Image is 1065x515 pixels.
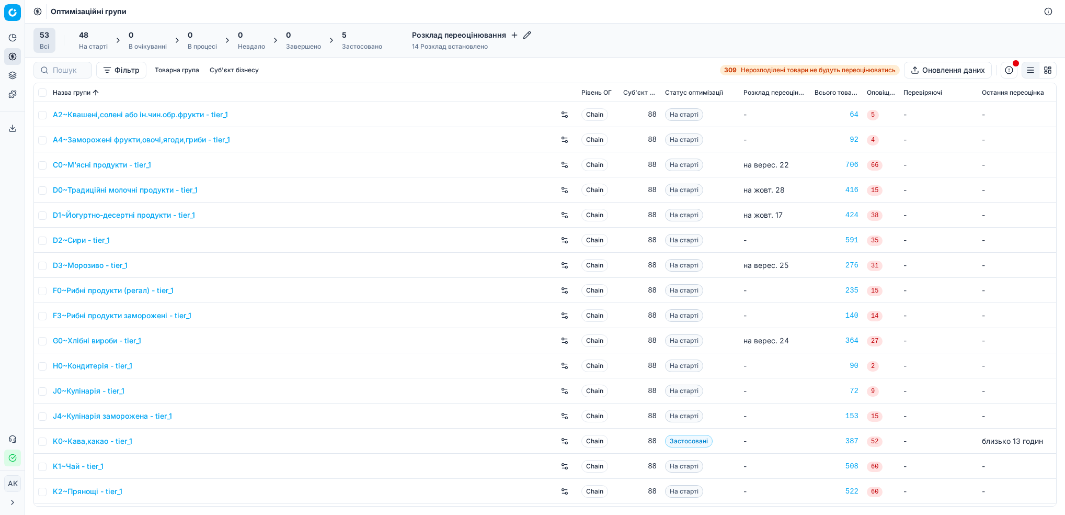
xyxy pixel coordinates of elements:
span: 15 [867,411,883,422]
span: Статус оптимізації [665,88,723,97]
span: На старті [665,234,703,247]
td: - [978,253,1056,278]
a: K2~Прянощі - tier_1 [53,486,122,497]
nav: breadcrumb [51,6,127,17]
span: Chain [581,309,608,322]
span: Остання переоцінка [982,88,1044,97]
span: на верес. 22 [743,160,789,169]
div: 88 [623,310,657,321]
span: Chain [581,259,608,272]
td: - [899,177,978,203]
a: D3~Морозиво - tier_1 [53,260,128,271]
a: 140 [815,310,858,321]
span: Chain [581,159,608,171]
div: 387 [815,436,858,446]
td: - [899,278,978,303]
span: на жовт. 17 [743,210,783,219]
div: 88 [623,260,657,271]
a: K1~Чай - tier_1 [53,461,104,472]
span: 14 [867,311,883,321]
a: 309Нерозподілені товари не будуть переоцінюватись [720,65,900,75]
span: 60 [867,462,883,472]
button: Суб'єкт бізнесу [205,64,263,76]
td: - [978,303,1056,328]
a: F3~Рибні продукти заморожені - tier_1 [53,310,191,321]
span: на жовт. 28 [743,185,785,194]
span: Chain [581,284,608,297]
td: - [978,454,1056,479]
a: 706 [815,160,858,170]
a: J4~Кулінарія заморожена - tier_1 [53,411,172,421]
div: 153 [815,411,858,421]
div: 88 [623,285,657,296]
a: J0~Кулінарія - tier_1 [53,386,124,396]
span: 4 [867,135,879,145]
a: A2~Квашені,солені або ін.чин.обр.фрукти - tier_1 [53,109,228,120]
span: Назва групи [53,88,90,97]
td: - [899,127,978,152]
td: - [899,152,978,177]
span: на верес. 24 [743,336,789,345]
a: 522 [815,486,858,497]
div: 64 [815,109,858,120]
span: Суб'єкт бізнесу [623,88,657,97]
a: D0~Традиційні молочні продукти - tier_1 [53,185,198,195]
a: 276 [815,260,858,271]
a: 416 [815,185,858,195]
span: На старті [665,360,703,372]
span: 5 [342,30,347,40]
div: 88 [623,135,657,145]
span: 52 [867,436,883,447]
div: В процесі [188,42,217,51]
a: K0~Кава,какао - tier_1 [53,436,132,446]
td: - [899,253,978,278]
td: - [978,152,1056,177]
span: На старті [665,385,703,397]
div: 88 [623,335,657,346]
span: На старті [665,410,703,422]
td: - [739,102,810,127]
td: - [899,378,978,404]
td: - [978,102,1056,127]
td: - [739,429,810,454]
span: 2 [867,361,879,372]
td: - [739,228,810,253]
span: На старті [665,133,703,146]
a: H0~Кондитерія - tier_1 [53,361,132,371]
td: - [739,378,810,404]
a: 591 [815,235,858,245]
span: Застосовані [665,435,713,447]
td: - [899,203,978,228]
div: 88 [623,361,657,371]
span: 0 [129,30,133,40]
a: C0~М'ясні продукти - tier_1 [53,160,151,170]
span: 31 [867,261,883,271]
td: - [899,228,978,253]
strong: 309 [724,66,737,74]
a: 364 [815,335,858,346]
td: - [739,479,810,504]
span: На старті [665,184,703,196]
div: В очікуванні [129,42,167,51]
span: На старті [665,108,703,121]
div: Застосовано [342,42,382,51]
span: 0 [238,30,243,40]
a: 92 [815,135,858,145]
span: Перевіряючі [903,88,942,97]
a: 90 [815,361,858,371]
a: 235 [815,285,858,296]
div: 88 [623,386,657,396]
div: Завершено [286,42,321,51]
span: Chain [581,334,608,347]
span: 27 [867,336,883,346]
span: 35 [867,236,883,246]
span: Chain [581,410,608,422]
div: 88 [623,411,657,421]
